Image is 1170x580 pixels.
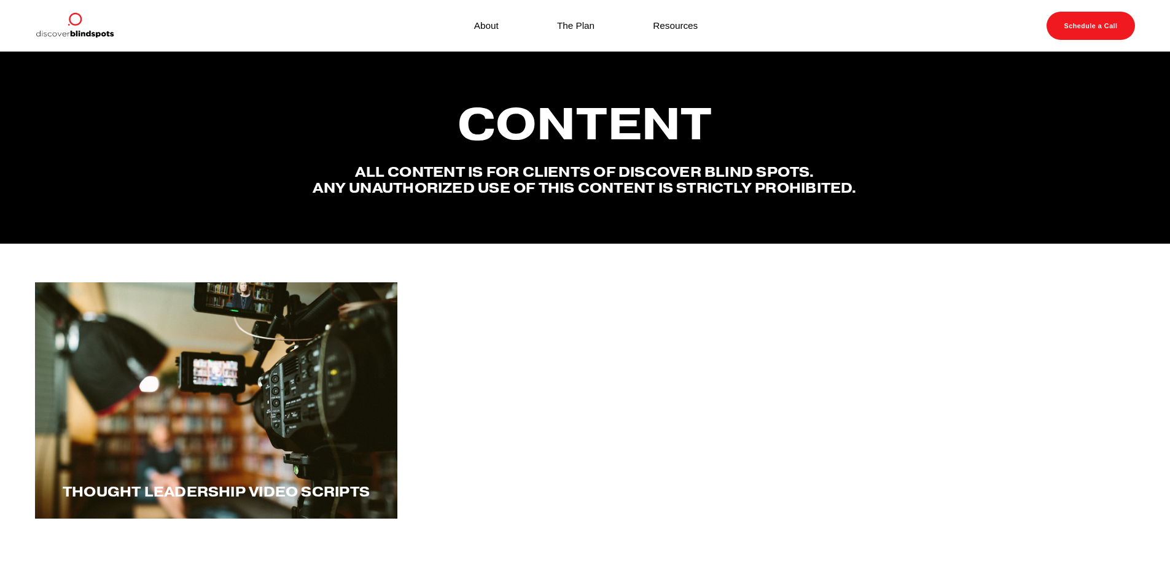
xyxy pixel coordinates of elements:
a: Schedule a Call [1047,12,1135,40]
h4: All content is for Clients of Discover Blind spots. Any unauthorized use of this content is stric... [312,164,859,196]
span: One word blogs [511,483,658,500]
span: Thought LEadership Video Scripts [63,483,370,500]
a: The Plan [557,17,595,34]
h2: Content [312,100,859,148]
span: Voice Overs [900,483,1007,500]
a: Resources [653,17,698,34]
a: About [474,17,499,34]
img: Discover Blind Spots [35,12,114,40]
